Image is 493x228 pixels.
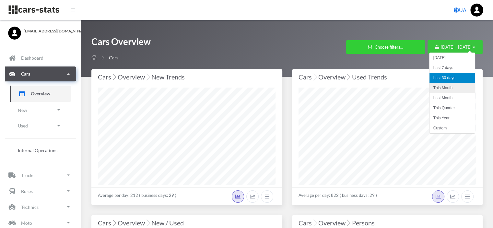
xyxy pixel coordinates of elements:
button: Choose filters... [346,40,425,54]
p: Technics [21,203,39,211]
p: Trucks [21,171,34,179]
div: Cars Overview Persons [299,218,476,228]
span: Cars [109,55,118,60]
span: Internal Operations [18,147,57,154]
a: Overview [10,86,71,102]
a: Buses [5,184,76,198]
span: [DATE] - [DATE] [441,44,472,50]
div: Average per day: 822 ( business days: 29 ) [292,187,483,205]
p: Moto [21,219,32,227]
a: Technics [5,199,76,214]
p: Buses [21,187,33,195]
li: This Quarter [429,103,475,113]
li: [DATE] [429,53,475,63]
h1: Cars Overview [91,36,151,51]
a: Internal Operations [10,144,71,157]
a: Trucks [5,168,76,183]
p: Dashboard [21,54,43,62]
span: [EMAIL_ADDRESS][DOMAIN_NAME] [24,28,73,34]
div: Cars Overview Used Trends [299,72,476,82]
div: Average per day: 212 ( business days: 29 ) [91,187,282,205]
a: UA [451,4,469,17]
li: This Year [429,113,475,123]
div: Cars Overview New Trends [98,72,276,82]
a: Used [10,118,71,133]
li: This Month [429,83,475,93]
a: Dashboard [5,51,76,66]
img: navbar brand [8,5,60,15]
li: Last 7 days [429,63,475,73]
a: [EMAIL_ADDRESS][DOMAIN_NAME] [8,27,73,34]
span: Overview [31,90,50,97]
p: Used [18,122,28,130]
p: New [18,106,27,114]
img: ... [470,4,483,17]
button: [DATE] - [DATE] [428,40,483,54]
li: Last Month [429,93,475,103]
div: Cars Overview New / Used [98,218,276,228]
li: Custom [429,123,475,133]
a: New [10,103,71,117]
a: Cars [5,66,76,81]
li: Last 30 days [429,73,475,83]
p: Cars [21,70,30,78]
